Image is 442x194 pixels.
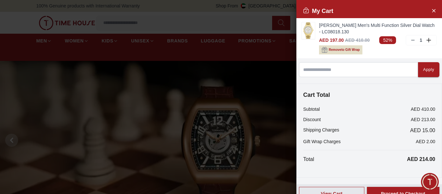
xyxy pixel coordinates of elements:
span: AED 197.00 [319,38,344,43]
p: AED 214.00 [407,155,435,163]
h2: My Cart [303,6,333,16]
button: Apply [418,62,439,77]
span: AED 15.00 [410,127,435,134]
p: AED 410.00 [411,106,436,112]
p: AED 213.00 [411,116,436,123]
p: AED 2.00 [416,138,435,145]
p: 1 [418,37,424,43]
h4: Cart Total [303,90,435,99]
button: Removeto Gift Wrap [319,45,362,54]
p: Total [303,155,314,163]
p: Shipping Charges [303,127,339,134]
p: Subtotal [303,106,320,112]
span: AED 410.00 [345,38,370,43]
img: ... [302,22,315,39]
div: Apply [423,66,434,74]
span: Remove to Gift Wrap [329,47,360,53]
p: Discount [303,116,321,123]
button: Close Account [428,5,439,16]
div: Chat Widget [421,173,439,191]
p: Gift Wrap Charges [303,138,341,145]
span: 52% [379,36,396,44]
a: [PERSON_NAME] Men's Multi Function Silver Dial Watch - LC08018.130 [319,22,437,35]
